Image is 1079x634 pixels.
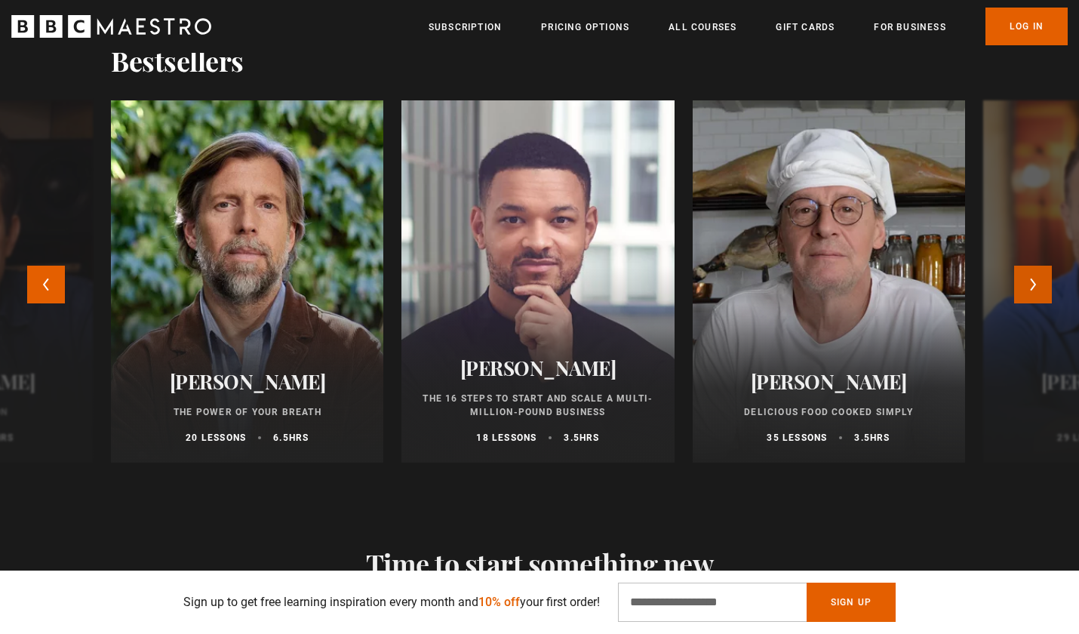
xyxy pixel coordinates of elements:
[186,431,246,445] p: 20 lessons
[420,356,656,380] h2: [PERSON_NAME]
[273,431,309,445] p: 6.5
[429,20,502,35] a: Subscription
[669,20,736,35] a: All Courses
[854,431,890,445] p: 3.5
[478,595,520,609] span: 10% off
[111,45,244,76] h2: Bestsellers
[579,432,600,443] abbr: hrs
[401,100,674,463] a: [PERSON_NAME] The 16 Steps to Start and Scale a Multi-Million-Pound Business 18 lessons 3.5hrs
[129,405,365,419] p: The Power of Your Breath
[776,20,835,35] a: Gift Cards
[476,431,536,445] p: 18 lessons
[767,431,827,445] p: 35 lessons
[111,100,383,463] a: [PERSON_NAME] The Power of Your Breath 20 lessons 6.5hrs
[429,8,1068,45] nav: Primary
[541,20,629,35] a: Pricing Options
[874,20,945,35] a: For business
[183,593,600,611] p: Sign up to get free learning inspiration every month and your first order!
[420,392,656,419] p: The 16 Steps to Start and Scale a Multi-Million-Pound Business
[129,370,365,393] h2: [PERSON_NAME]
[11,15,211,38] svg: BBC Maestro
[870,432,890,443] abbr: hrs
[985,8,1068,45] a: Log In
[711,370,947,393] h2: [PERSON_NAME]
[289,432,309,443] abbr: hrs
[564,431,599,445] p: 3.5
[711,405,947,419] p: Delicious Food Cooked Simply
[693,100,965,463] a: [PERSON_NAME] Delicious Food Cooked Simply 35 lessons 3.5hrs
[111,547,968,579] h2: Time to start something new
[807,583,896,622] button: Sign Up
